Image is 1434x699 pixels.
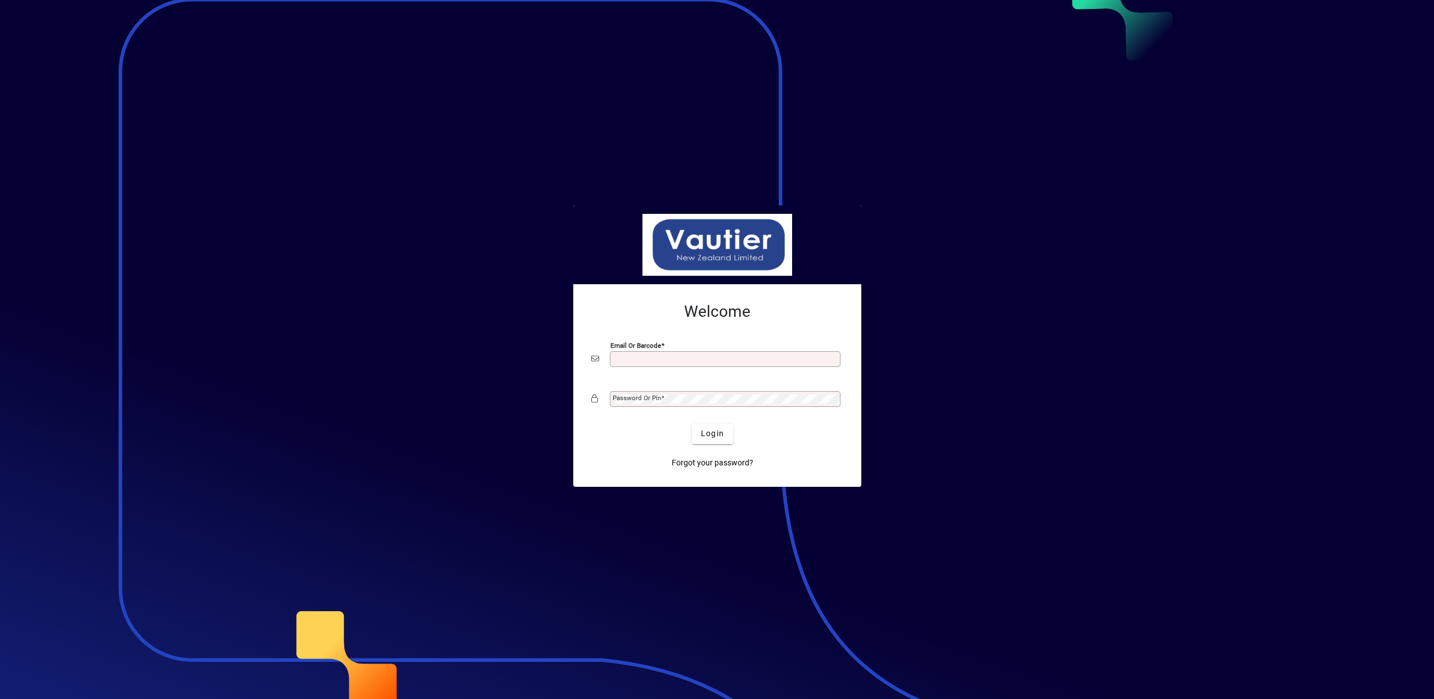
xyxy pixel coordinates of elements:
[613,394,661,402] mat-label: Password or Pin
[667,453,758,473] a: Forgot your password?
[610,341,661,349] mat-label: Email or Barcode
[591,302,843,321] h2: Welcome
[701,428,724,440] span: Login
[672,457,753,469] span: Forgot your password?
[692,424,733,444] button: Login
